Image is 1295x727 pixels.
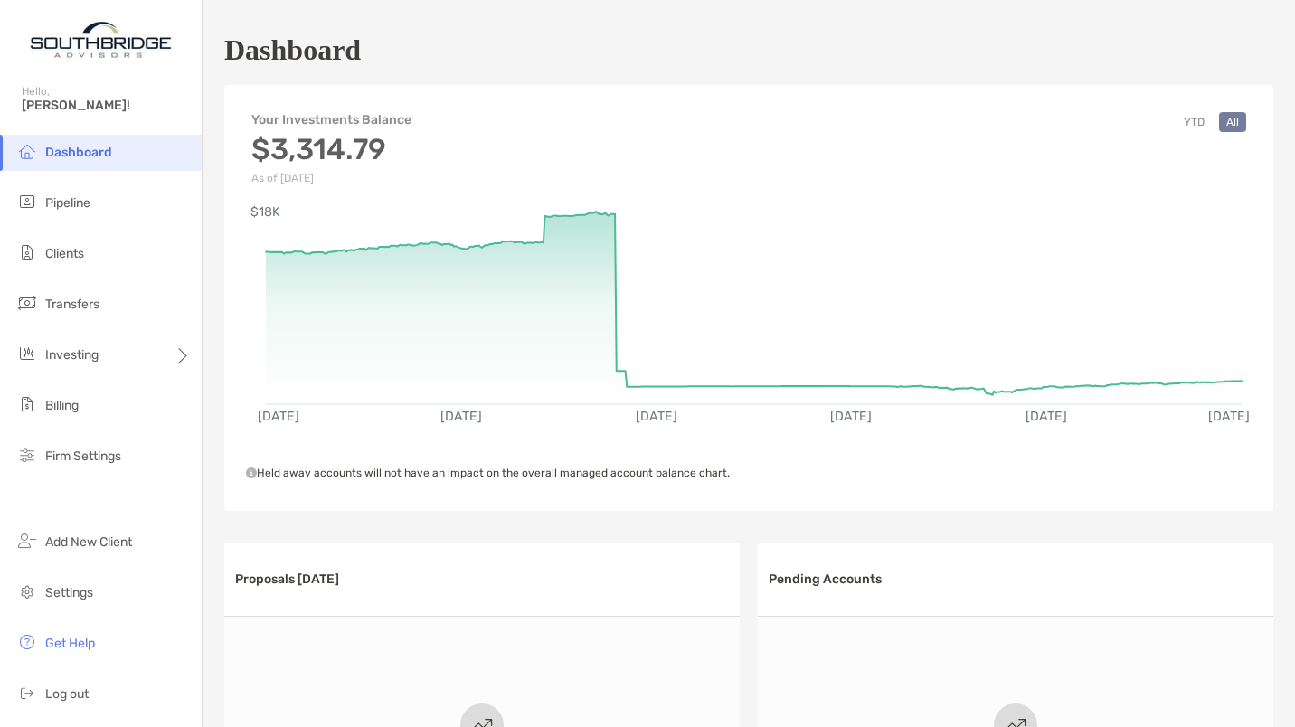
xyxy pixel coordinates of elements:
[769,571,882,587] h3: Pending Accounts
[1177,112,1212,132] button: YTD
[45,347,99,363] span: Investing
[16,631,38,653] img: get-help icon
[16,241,38,263] img: clients icon
[45,585,93,600] span: Settings
[1219,112,1246,132] button: All
[246,467,730,479] span: Held away accounts will not have an impact on the overall managed account balance chart.
[251,172,411,184] p: As of [DATE]
[440,409,482,424] text: [DATE]
[636,409,677,424] text: [DATE]
[45,398,79,413] span: Billing
[45,686,89,702] span: Log out
[235,571,339,587] h3: Proposals [DATE]
[251,112,411,127] h4: Your Investments Balance
[16,140,38,162] img: dashboard icon
[251,132,411,166] h3: $3,314.79
[258,409,299,424] text: [DATE]
[16,530,38,552] img: add_new_client icon
[45,195,90,211] span: Pipeline
[45,534,132,550] span: Add New Client
[830,409,872,424] text: [DATE]
[1208,409,1250,424] text: [DATE]
[224,33,361,67] h1: Dashboard
[16,191,38,212] img: pipeline icon
[16,581,38,602] img: settings icon
[16,393,38,415] img: billing icon
[45,145,112,160] span: Dashboard
[45,297,99,312] span: Transfers
[16,343,38,364] img: investing icon
[45,448,121,464] span: Firm Settings
[45,636,95,651] span: Get Help
[16,292,38,314] img: transfers icon
[16,682,38,703] img: logout icon
[1026,409,1067,424] text: [DATE]
[22,98,191,113] span: [PERSON_NAME]!
[22,7,180,72] img: Zoe Logo
[45,246,84,261] span: Clients
[250,204,280,220] text: $18K
[16,444,38,466] img: firm-settings icon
